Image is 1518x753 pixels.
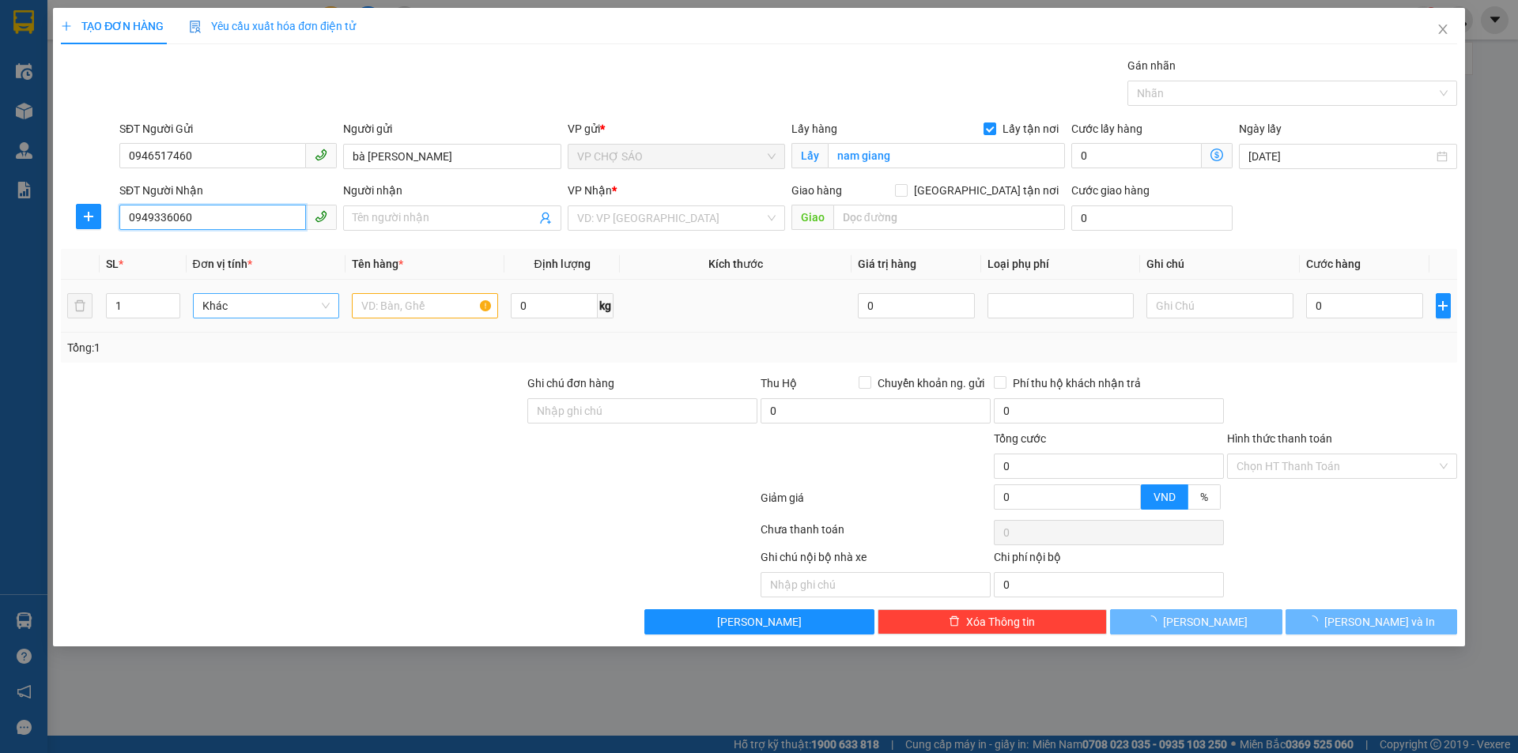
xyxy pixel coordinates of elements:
label: Hình thức thanh toán [1227,432,1332,445]
span: dollar-circle [1210,149,1223,161]
img: icon [189,21,202,33]
span: [PERSON_NAME] [717,613,802,631]
div: SĐT Người Gửi [119,120,337,137]
div: VP gửi [568,120,785,137]
span: phone [315,210,327,223]
span: Lấy hàng [791,122,837,135]
span: close [1437,23,1449,36]
th: Ghi chú [1140,249,1299,280]
span: Lấy tận nơi [996,120,1065,137]
span: Định lượng [534,258,590,270]
span: % [1200,491,1208,503]
span: VP CHỢ SÁO [577,145,776,168]
button: [PERSON_NAME] và In [1286,609,1457,634]
span: Giá trị hàng [858,258,916,270]
label: Gán nhãn [1127,59,1176,72]
span: loading [1307,616,1324,627]
span: Phí thu hộ khách nhận trả [1006,375,1147,392]
span: Tên hàng [352,258,403,270]
span: Lấy [791,143,828,168]
label: Cước giao hàng [1071,184,1150,197]
span: Khác [202,294,330,318]
button: delete [67,293,93,318]
button: plus [76,204,101,229]
input: Cước giao hàng [1071,205,1233,231]
input: 0 [858,293,976,318]
input: Dọc đường [833,205,1065,230]
span: kg [598,293,614,318]
div: Tổng: 1 [67,339,586,356]
div: Chưa thanh toán [759,521,992,548]
button: [PERSON_NAME] [1110,609,1282,634]
span: SL [106,258,119,270]
span: Chuyển khoản ng. gửi [871,375,991,392]
span: Cước hàng [1306,258,1361,270]
span: user-add [539,212,552,224]
label: Ghi chú đơn hàng [527,377,614,390]
span: Đơn vị tính [193,258,252,270]
div: Giảm giá [759,489,992,517]
span: plus [1437,299,1450,312]
input: Ghi Chú [1146,293,1293,318]
input: Cước lấy hàng [1071,143,1202,168]
span: Xóa Thông tin [966,613,1035,631]
input: Lấy tận nơi [828,143,1065,168]
div: Người gửi [343,120,561,137]
span: plus [61,21,72,32]
span: TẠO ĐƠN HÀNG [61,20,164,32]
span: Giao [791,205,833,230]
span: Thu Hộ [761,377,797,390]
span: [PERSON_NAME] và In [1324,613,1435,631]
span: Tổng cước [994,432,1046,445]
label: Ngày lấy [1239,122,1282,135]
label: Cước lấy hàng [1071,122,1142,135]
input: Ghi chú đơn hàng [527,398,757,424]
span: [GEOGRAPHIC_DATA] tận nơi [908,182,1065,199]
span: VND [1154,491,1176,503]
div: Ghi chú nội bộ nhà xe [761,548,991,572]
span: plus [77,210,100,223]
span: Giao hàng [791,184,842,197]
span: VP Nhận [568,184,612,197]
span: delete [949,616,960,628]
div: SĐT Người Nhận [119,182,337,199]
span: Yêu cầu xuất hóa đơn điện tử [189,20,356,32]
th: Loại phụ phí [981,249,1140,280]
span: loading [1146,616,1163,627]
input: VD: Bàn, Ghế [352,293,498,318]
button: [PERSON_NAME] [644,609,874,634]
button: deleteXóa Thông tin [878,609,1108,634]
button: Close [1421,8,1465,52]
button: plus [1436,293,1451,318]
div: Chi phí nội bộ [994,548,1224,572]
input: Nhập ghi chú [761,572,991,597]
span: [PERSON_NAME] [1163,613,1248,631]
span: Kích thước [708,258,763,270]
input: Ngày lấy [1248,148,1433,165]
span: phone [315,149,327,161]
div: Người nhận [343,182,561,199]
